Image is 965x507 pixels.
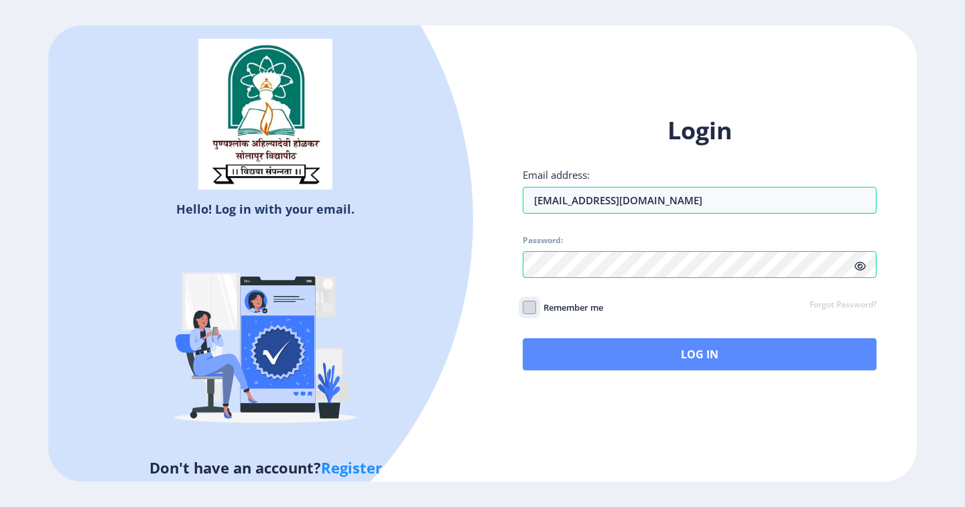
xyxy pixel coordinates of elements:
h1: Login [523,115,877,147]
h5: Don't have an account? [58,457,472,478]
label: Email address: [523,168,590,182]
span: Remember me [536,299,603,315]
button: Log In [523,338,877,370]
img: sulogo.png [198,39,332,190]
img: Verified-rafiki.svg [148,222,383,457]
a: Register [321,457,382,478]
input: Email address [523,187,877,214]
label: Password: [523,235,563,246]
a: Forgot Password? [810,299,877,311]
